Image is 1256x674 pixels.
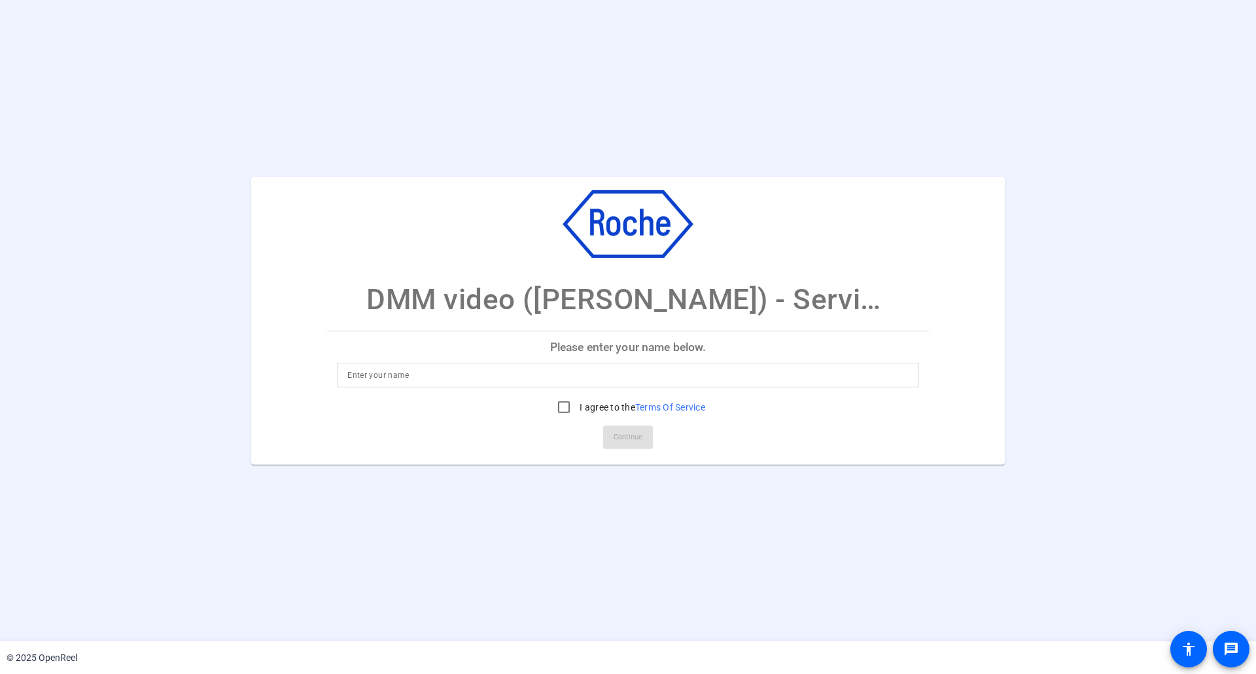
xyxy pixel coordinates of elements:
[1223,641,1239,657] mat-icon: message
[563,190,693,258] img: company-logo
[366,277,890,320] p: DMM video ([PERSON_NAME]) - Service Excellence
[577,401,705,414] label: I agree to the
[347,367,909,383] input: Enter your name
[635,402,705,413] a: Terms Of Service
[326,331,930,362] p: Please enter your name below.
[7,651,77,665] div: © 2025 OpenReel
[1181,641,1196,657] mat-icon: accessibility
